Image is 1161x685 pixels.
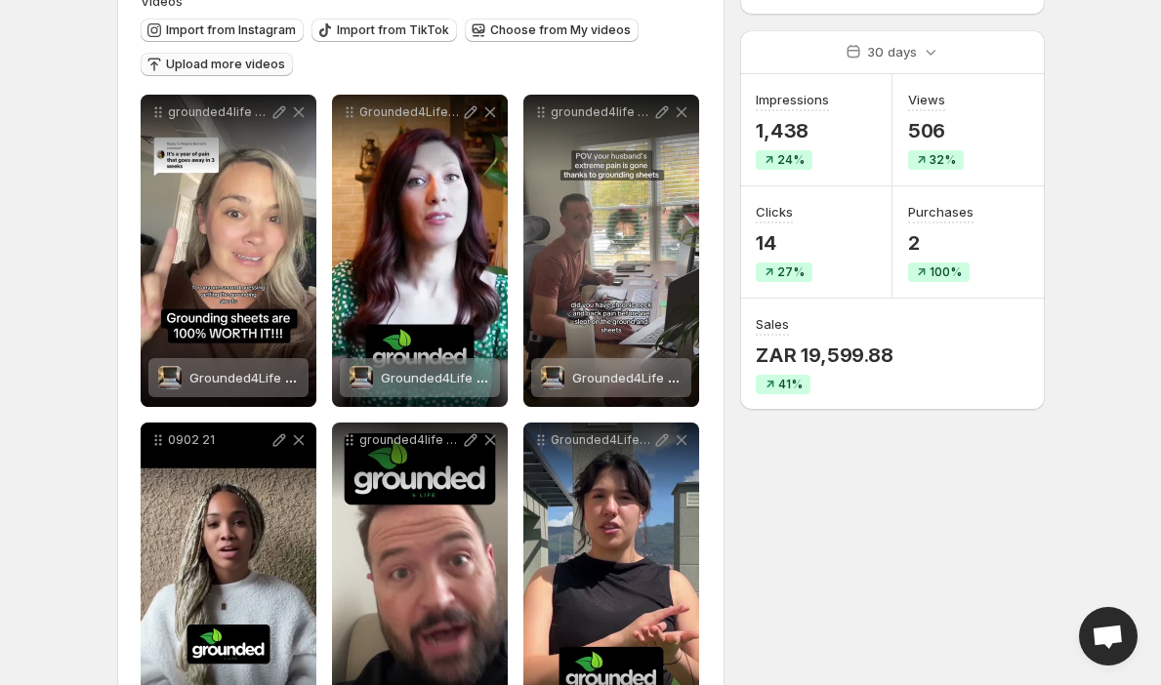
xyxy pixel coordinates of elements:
[908,90,945,109] h3: Views
[756,231,812,255] p: 14
[756,202,793,222] h3: Clicks
[1079,607,1138,665] a: Open chat
[523,95,699,407] div: grounded4life ad 33 reviewGrounded4Life SheetGrounded4Life Sheet
[465,19,639,42] button: Choose from My videos
[908,231,974,255] p: 2
[166,22,296,38] span: Import from Instagram
[141,19,304,42] button: Import from Instagram
[777,152,805,168] span: 24%
[158,366,182,389] img: Grounded4Life Sheet
[551,432,652,448] p: Grounded4Life Website Review Video 6
[490,22,631,38] span: Choose from My videos
[930,152,956,168] span: 32%
[908,202,974,222] h3: Purchases
[311,19,457,42] button: Import from TikTok
[867,42,917,61] p: 30 days
[756,314,789,334] h3: Sales
[337,22,449,38] span: Import from TikTok
[332,95,508,407] div: Grounded4Life website review video 51 1Grounded4Life SheetGrounded4Life Sheet
[777,264,805,280] span: 27%
[756,119,829,142] p: 1,438
[168,432,270,448] p: 0902 21
[141,95,316,407] div: grounded4life ad 60 FINALGrounded4Life SheetGrounded4Life Sheet
[350,366,373,389] img: Grounded4Life Sheet
[551,104,652,120] p: grounded4life ad 33 review
[756,90,829,109] h3: Impressions
[359,432,461,448] p: grounded4life new review video 3
[930,264,962,280] span: 100%
[141,53,293,76] button: Upload more videos
[908,119,964,142] p: 506
[541,366,564,389] img: Grounded4Life Sheet
[166,57,285,72] span: Upload more videos
[168,104,270,120] p: grounded4life ad 60 FINAL
[778,377,803,392] span: 41%
[572,370,703,385] span: Grounded4Life Sheet
[189,370,320,385] span: Grounded4Life Sheet
[359,104,461,120] p: Grounded4Life website review video 51 1
[756,343,892,367] p: ZAR 19,599.88
[381,370,512,385] span: Grounded4Life Sheet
